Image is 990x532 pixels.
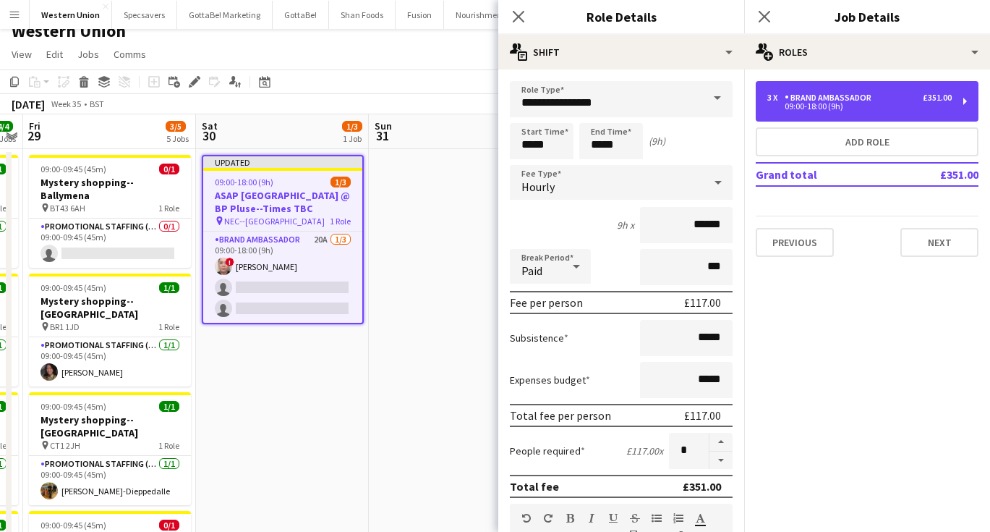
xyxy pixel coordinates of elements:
[29,337,191,387] app-card-role: Promotional Staffing (Mystery Shopper)1/109:00-09:45 (45m)[PERSON_NAME]
[498,7,744,26] h3: Role Details
[50,203,85,214] span: BT43 6AH
[166,133,189,144] div: 5 Jobs
[158,440,179,451] span: 1 Role
[330,216,351,227] span: 1 Role
[224,216,325,227] span: NEC--[GEOGRAPHIC_DATA]
[72,45,105,64] a: Jobs
[498,35,744,69] div: Shift
[756,228,834,257] button: Previous
[226,258,234,266] span: !
[29,413,191,439] h3: Mystery shopping--[GEOGRAPHIC_DATA]
[159,520,179,531] span: 0/1
[709,433,733,452] button: Increase
[203,232,362,323] app-card-role: Brand Ambassador20A1/309:00-18:00 (9h)![PERSON_NAME]
[30,1,112,29] button: Western Union
[40,282,106,293] span: 09:00-09:45 (45m)
[767,93,785,103] div: 3 x
[785,93,877,103] div: Brand Ambassador
[695,512,705,524] button: Text Color
[521,180,555,194] span: Hourly
[90,98,104,109] div: BST
[343,133,362,144] div: 1 Job
[114,48,146,61] span: Comms
[12,20,126,42] h1: Western Union
[510,373,590,387] label: Expenses budget
[12,97,45,111] div: [DATE]
[684,408,721,423] div: £117.00
[29,176,191,202] h3: Mystery shopping--Ballymena
[166,121,186,132] span: 3/5
[29,219,191,268] app-card-role: Promotional Staffing (Mystery Shopper)0/109:00-09:45 (45m)
[46,48,63,61] span: Edit
[40,45,69,64] a: Edit
[630,512,640,524] button: Strikethrough
[892,163,978,186] td: £351.00
[159,282,179,293] span: 1/1
[756,127,978,156] button: Add role
[29,155,191,268] app-job-card: 09:00-09:45 (45m)0/1Mystery shopping--Ballymena BT43 6AH1 RolePromotional Staffing (Mystery Shopp...
[673,512,683,524] button: Ordered List
[29,119,40,132] span: Fri
[767,103,952,110] div: 09:00-18:00 (9h)
[510,479,559,494] div: Total fee
[510,444,585,457] label: People required
[652,512,662,524] button: Unordered List
[48,98,84,109] span: Week 35
[521,263,542,278] span: Paid
[200,127,218,144] span: 30
[158,203,179,214] span: 1 Role
[29,392,191,505] app-job-card: 09:00-09:45 (45m)1/1Mystery shopping--[GEOGRAPHIC_DATA] CT1 2JH1 RolePromotional Staffing (Myster...
[744,35,990,69] div: Roles
[543,512,553,524] button: Redo
[273,1,329,29] button: GottaBe!
[215,177,273,187] span: 09:00-18:00 (9h)
[683,479,721,494] div: £351.00
[342,121,362,132] span: 1/3
[444,1,517,29] button: Nourishment
[202,155,364,324] app-job-card: Updated09:00-18:00 (9h)1/3ASAP [GEOGRAPHIC_DATA] @ BP Pluse--Times TBC NEC--[GEOGRAPHIC_DATA]1 Ro...
[617,219,634,232] div: 9h x
[626,444,663,457] div: £117.00 x
[112,1,177,29] button: Specsavers
[108,45,152,64] a: Comms
[27,127,40,144] span: 29
[586,512,597,524] button: Italic
[510,408,611,423] div: Total fee per person
[6,45,38,64] a: View
[375,119,392,132] span: Sun
[608,512,618,524] button: Underline
[203,189,362,215] h3: ASAP [GEOGRAPHIC_DATA] @ BP Pluse--Times TBC
[40,164,106,174] span: 09:00-09:45 (45m)
[159,164,179,174] span: 0/1
[29,274,191,387] app-job-card: 09:00-09:45 (45m)1/1Mystery shopping--[GEOGRAPHIC_DATA] BR1 1JD1 RolePromotional Staffing (Myster...
[50,440,80,451] span: CT1 2JH
[203,156,362,168] div: Updated
[709,452,733,470] button: Decrease
[649,135,665,148] div: (9h)
[329,1,396,29] button: Shan Foods
[12,48,32,61] span: View
[744,7,990,26] h3: Job Details
[77,48,99,61] span: Jobs
[923,93,952,103] div: £351.00
[177,1,273,29] button: GottaBe! Marketing
[202,119,218,132] span: Sat
[372,127,392,144] span: 31
[40,401,106,412] span: 09:00-09:45 (45m)
[159,401,179,412] span: 1/1
[565,512,575,524] button: Bold
[158,321,179,332] span: 1 Role
[40,520,106,531] span: 09:00-09:45 (45m)
[756,163,892,186] td: Grand total
[510,295,583,310] div: Fee per person
[29,295,191,321] h3: Mystery shopping--[GEOGRAPHIC_DATA]
[900,228,978,257] button: Next
[510,332,568,345] label: Subsistence
[521,512,532,524] button: Undo
[29,456,191,505] app-card-role: Promotional Staffing (Mystery Shopper)1/109:00-09:45 (45m)[PERSON_NAME]-Dieppedalle
[684,295,721,310] div: £117.00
